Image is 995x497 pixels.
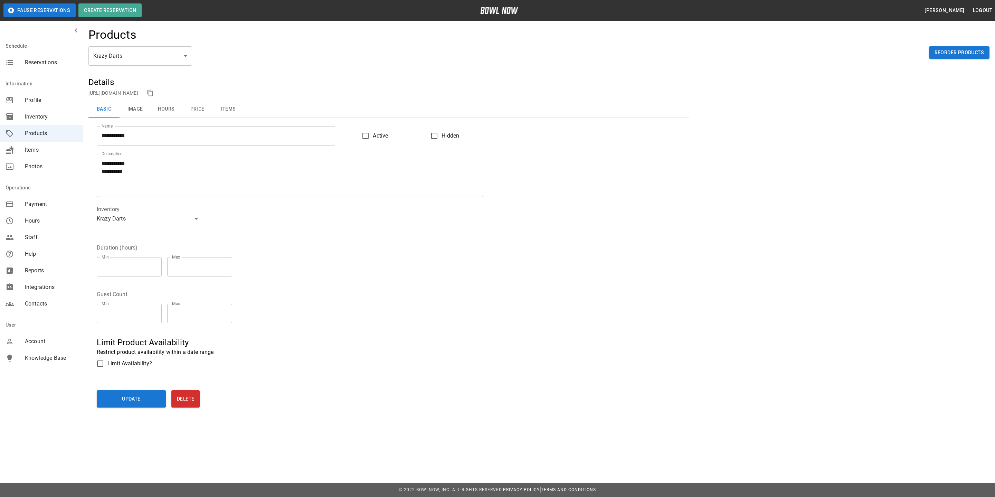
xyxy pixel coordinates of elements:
legend: Duration (hours) [97,244,138,252]
button: Create Reservation [78,3,142,17]
label: Hidden products will not be visible to customers. You can still create and use them for bookings. [427,129,459,143]
span: Photos [25,162,77,171]
span: Contacts [25,300,77,308]
span: Payment [25,200,77,208]
img: logo [480,7,518,14]
button: Price [182,101,213,118]
span: Limit Availability? [107,359,152,368]
span: Account [25,337,77,346]
button: copy link [145,88,155,98]
span: Knowledge Base [25,354,77,362]
button: Logout [970,4,995,17]
div: Krazy Darts [88,46,192,66]
span: Products [25,129,77,138]
h5: Limit Product Availability [97,337,681,348]
div: basic tabs example [88,101,689,118]
span: Profile [25,96,77,104]
legend: Inventory [97,205,120,213]
button: Hours [151,101,182,118]
h5: Details [88,77,689,88]
span: Items [25,146,77,154]
button: Basic [88,101,120,118]
span: Hidden [442,132,459,140]
div: Krazy Darts [97,213,200,224]
span: Reservations [25,58,77,67]
span: Integrations [25,283,77,291]
button: Image [120,101,151,118]
span: © 2022 BowlNow, Inc. All Rights Reserved. [399,487,503,492]
button: [PERSON_NAME] [922,4,967,17]
button: Items [213,101,244,118]
span: Reports [25,266,77,275]
legend: Guest Count [97,290,127,298]
a: Terms and Conditions [541,487,596,492]
button: Pause Reservations [3,3,76,17]
p: Restrict product availability within a date range [97,348,681,356]
button: Reorder Products [929,46,989,59]
button: Update [97,390,166,407]
span: Inventory [25,113,77,121]
a: Privacy Policy [503,487,540,492]
a: [URL][DOMAIN_NAME] [88,90,138,96]
span: Staff [25,233,77,242]
span: Help [25,250,77,258]
span: Hours [25,217,77,225]
h4: Products [88,28,136,42]
button: Delete [171,390,200,407]
span: Active [373,132,388,140]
